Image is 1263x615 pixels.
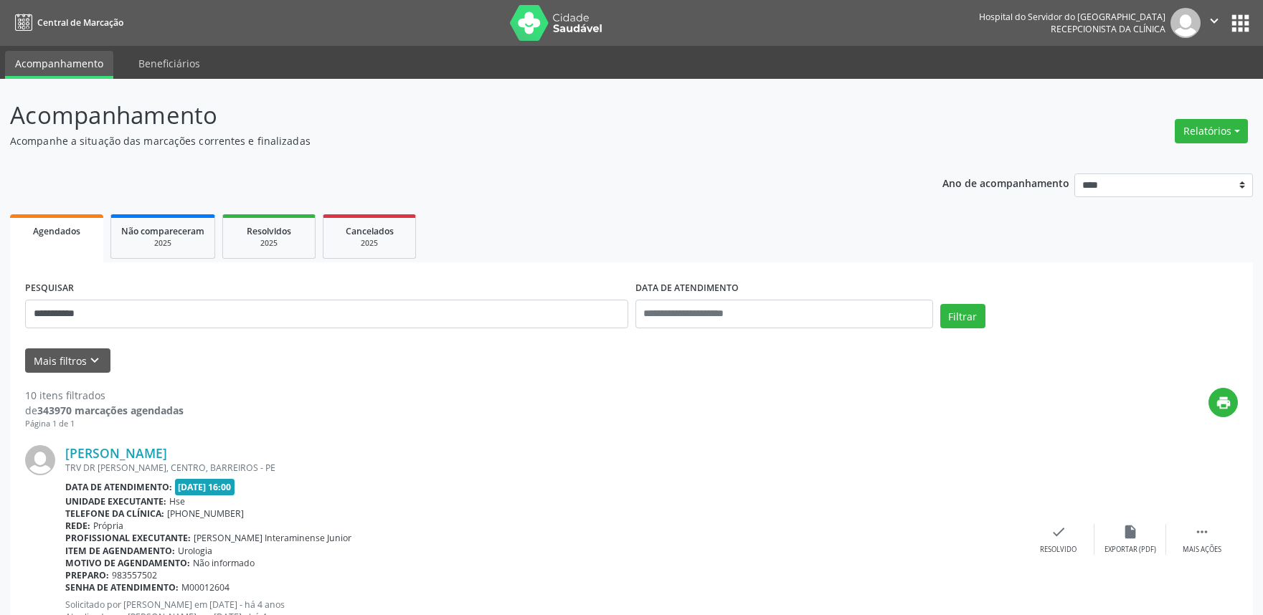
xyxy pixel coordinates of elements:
[942,173,1069,191] p: Ano de acompanhamento
[1194,524,1210,540] i: 
[65,545,175,557] b: Item de agendamento:
[181,581,230,593] span: M00012604
[175,479,235,495] span: [DATE] 16:00
[635,277,739,300] label: DATA DE ATENDIMENTO
[193,557,255,569] span: Não informado
[25,277,74,300] label: PESQUISAR
[121,225,204,237] span: Não compareceram
[1104,545,1156,555] div: Exportar (PDF)
[1206,13,1222,29] i: 
[25,403,184,418] div: de
[128,51,210,76] a: Beneficiários
[1175,119,1248,143] button: Relatórios
[65,557,190,569] b: Motivo de agendamento:
[1051,23,1165,35] span: Recepcionista da clínica
[1170,8,1201,38] img: img
[121,238,204,249] div: 2025
[233,238,305,249] div: 2025
[979,11,1165,23] div: Hospital do Servidor do [GEOGRAPHIC_DATA]
[93,520,123,532] span: Própria
[25,348,110,373] button: Mais filtroskeyboard_arrow_down
[167,507,244,520] span: [PHONE_NUMBER]
[334,238,405,249] div: 2025
[346,225,394,237] span: Cancelados
[1040,545,1077,555] div: Resolvido
[1216,395,1231,411] i: print
[112,569,157,581] span: 983557502
[25,388,184,403] div: 10 itens filtrados
[37,16,123,29] span: Central de Marcação
[178,545,212,557] span: Urologia
[169,495,185,507] span: Hse
[5,51,113,79] a: Acompanhamento
[65,532,191,544] b: Profissional executante:
[10,11,123,34] a: Central de Marcação
[940,304,985,328] button: Filtrar
[37,404,184,417] strong: 343970 marcações agendadas
[65,462,1023,474] div: TRV DR [PERSON_NAME], CENTRO, BARREIROS - PE
[65,507,164,520] b: Telefone da clínica:
[1183,545,1221,555] div: Mais ações
[65,495,166,507] b: Unidade executante:
[1208,388,1238,417] button: print
[65,445,167,461] a: [PERSON_NAME]
[10,133,880,148] p: Acompanhe a situação das marcações correntes e finalizadas
[194,532,351,544] span: [PERSON_NAME] Interaminense Junior
[65,520,90,532] b: Rede:
[65,569,109,581] b: Preparo:
[1201,8,1228,38] button: 
[1051,524,1066,540] i: check
[87,353,103,368] i: keyboard_arrow_down
[65,581,179,593] b: Senha de atendimento:
[1228,11,1253,36] button: apps
[25,445,55,475] img: img
[247,225,291,237] span: Resolvidos
[33,225,80,237] span: Agendados
[10,97,880,133] p: Acompanhamento
[1122,524,1138,540] i: insert_drive_file
[25,418,184,430] div: Página 1 de 1
[65,481,172,493] b: Data de atendimento:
